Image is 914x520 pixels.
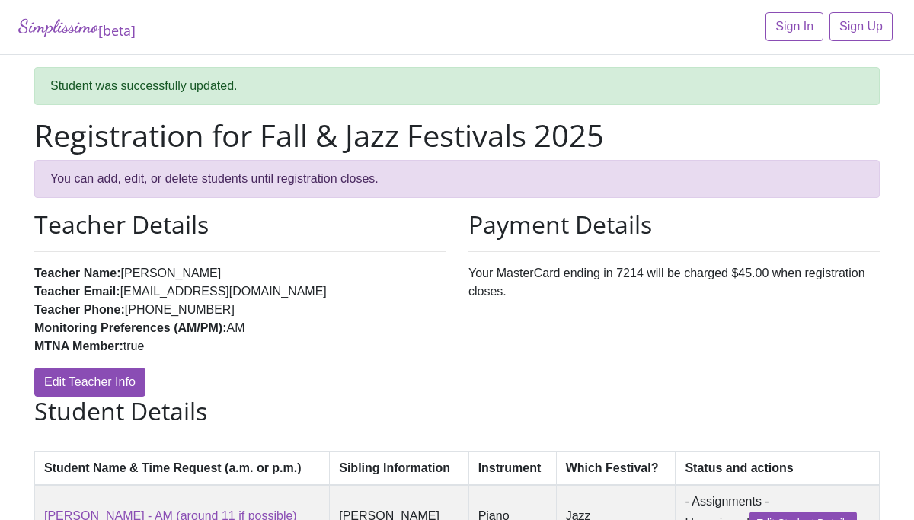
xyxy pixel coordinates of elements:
li: [PHONE_NUMBER] [34,301,446,319]
li: AM [34,319,446,337]
strong: Monitoring Preferences (AM/PM): [34,321,226,334]
li: [PERSON_NAME] [34,264,446,282]
h2: Student Details [34,397,880,426]
th: Instrument [468,451,556,485]
div: You can add, edit, or delete students until registration closes. [34,160,880,198]
a: Edit Teacher Info [34,368,145,397]
strong: MTNA Member: [34,340,123,353]
h2: Payment Details [468,210,880,239]
strong: Teacher Phone: [34,303,125,316]
h1: Registration for Fall & Jazz Festivals 2025 [34,117,880,154]
h2: Teacher Details [34,210,446,239]
strong: Teacher Name: [34,266,121,279]
div: Student was successfully updated. [34,67,880,105]
strong: Teacher Email: [34,285,120,298]
th: Which Festival? [556,451,676,485]
li: true [34,337,446,356]
a: Simplissimo[beta] [18,12,136,42]
div: Your MasterCard ending in 7214 will be charged $45.00 when registration closes. [457,210,891,397]
th: Status and actions [676,451,880,485]
a: Sign Up [829,12,893,41]
a: Sign In [765,12,823,41]
th: Student Name & Time Request (a.m. or p.m.) [35,451,330,485]
th: Sibling Information [330,451,468,485]
li: [EMAIL_ADDRESS][DOMAIN_NAME] [34,282,446,301]
sub: [beta] [98,21,136,40]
